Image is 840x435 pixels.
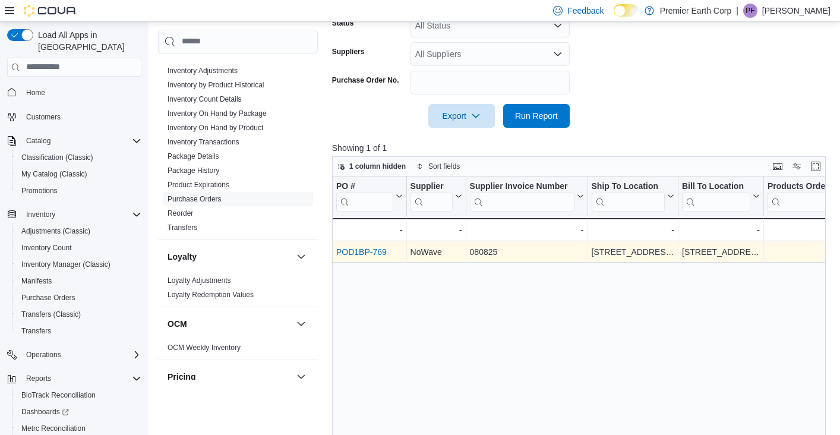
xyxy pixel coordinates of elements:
[591,181,665,211] div: Ship To Location
[168,66,238,75] span: Inventory Adjustments
[21,293,75,302] span: Purchase Orders
[410,181,452,211] div: Supplier
[17,324,141,338] span: Transfers
[12,387,146,404] button: BioTrack Reconciliation
[2,346,146,363] button: Operations
[168,276,231,285] a: Loyalty Adjustments
[12,256,146,273] button: Inventory Manager (Classic)
[21,326,51,336] span: Transfers
[12,182,146,199] button: Promotions
[21,134,55,148] button: Catalog
[12,404,146,420] a: Dashboards
[17,224,141,238] span: Adjustments (Classic)
[168,152,219,160] a: Package Details
[12,149,146,166] button: Classification (Classic)
[17,150,98,165] a: Classification (Classic)
[469,223,583,237] div: -
[168,123,263,133] span: Inventory On Hand by Product
[17,184,62,198] a: Promotions
[682,181,750,192] div: Bill To Location
[168,166,219,175] span: Package History
[21,207,141,222] span: Inventory
[158,64,318,239] div: Inventory
[410,181,452,192] div: Supplier
[746,4,754,18] span: PF
[294,40,308,54] button: Inventory
[614,4,639,17] input: Dark Mode
[26,374,51,383] span: Reports
[168,251,197,263] h3: Loyalty
[2,133,146,149] button: Catalog
[17,150,141,165] span: Classification (Classic)
[17,307,141,321] span: Transfers (Classic)
[17,167,141,181] span: My Catalog (Classic)
[21,243,72,253] span: Inventory Count
[435,104,488,128] span: Export
[17,167,92,181] a: My Catalog (Classic)
[591,223,674,237] div: -
[168,371,292,383] button: Pricing
[591,181,674,211] button: Ship To Location
[26,88,45,97] span: Home
[21,153,93,162] span: Classification (Classic)
[410,181,462,211] button: Supplier
[682,181,750,211] div: Bill To Location
[17,224,95,238] a: Adjustments (Classic)
[168,137,239,147] span: Inventory Transactions
[21,348,66,362] button: Operations
[168,152,219,161] span: Package Details
[469,245,583,259] div: 080825
[17,388,100,402] a: BioTrack Reconciliation
[469,181,574,192] div: Supplier Invoice Number
[21,424,86,433] span: Metrc Reconciliation
[2,84,146,101] button: Home
[567,5,604,17] span: Feedback
[168,138,239,146] a: Inventory Transactions
[21,276,52,286] span: Manifests
[168,195,222,203] a: Purchase Orders
[294,317,308,331] button: OCM
[168,94,242,104] span: Inventory Count Details
[333,159,410,174] button: 1 column hidden
[12,223,146,239] button: Adjustments (Classic)
[17,291,80,305] a: Purchase Orders
[336,247,387,257] a: POD1BP-769
[33,29,141,53] span: Load All Apps in [GEOGRAPHIC_DATA]
[17,324,56,338] a: Transfers
[17,307,86,321] a: Transfers (Classic)
[336,181,393,211] div: PO # URL
[336,223,403,237] div: -
[682,181,760,211] button: Bill To Location
[515,110,558,122] span: Run Report
[26,210,55,219] span: Inventory
[553,21,563,30] button: Open list of options
[168,109,267,118] span: Inventory On Hand by Package
[332,75,399,85] label: Purchase Order No.
[21,390,96,400] span: BioTrack Reconciliation
[17,241,141,255] span: Inventory Count
[168,194,222,204] span: Purchase Orders
[21,407,69,417] span: Dashboards
[743,4,757,18] div: Pauline Fonzi
[21,110,65,124] a: Customers
[349,162,406,171] span: 1 column hidden
[168,343,241,352] a: OCM Weekly Inventory
[168,180,229,190] span: Product Expirations
[17,184,141,198] span: Promotions
[168,371,195,383] h3: Pricing
[17,274,56,288] a: Manifests
[21,371,56,386] button: Reports
[770,159,785,174] button: Keyboard shortcuts
[158,273,318,307] div: Loyalty
[294,370,308,384] button: Pricing
[809,159,823,174] button: Enter fullscreen
[469,181,574,211] div: Supplier Invoice Number
[26,350,61,360] span: Operations
[21,348,141,362] span: Operations
[21,186,58,196] span: Promotions
[12,306,146,323] button: Transfers (Classic)
[168,124,263,132] a: Inventory On Hand by Product
[12,289,146,306] button: Purchase Orders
